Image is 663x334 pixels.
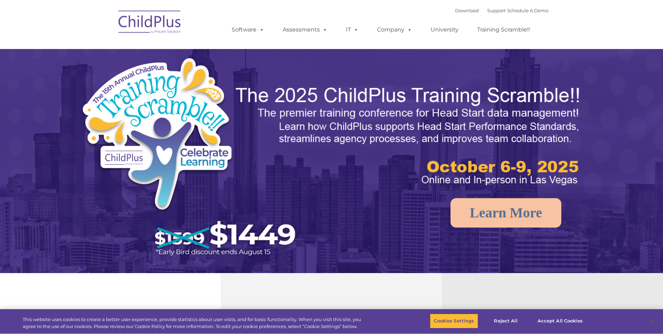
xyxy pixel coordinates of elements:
div: This website uses cookies to create a better user experience, provide statistics about user visit... [23,316,365,330]
span: Phone number [97,75,127,80]
a: IT [339,23,366,37]
a: Software [225,23,271,37]
img: ChildPlus by Procare Solutions [115,6,185,41]
a: University [424,23,466,37]
a: Learn More [451,198,561,228]
button: Close [644,313,660,329]
a: Schedule A Demo [507,8,548,13]
a: Training Scramble!! [470,23,537,37]
button: Cookies Settings [430,314,478,328]
a: Support [487,8,506,13]
button: Reject All [484,314,528,328]
a: Download [455,8,479,13]
font: | [455,8,548,13]
span: Last name [97,46,118,51]
a: Assessments [276,23,334,37]
button: Accept All Cookies [534,314,586,328]
a: Company [370,23,419,37]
